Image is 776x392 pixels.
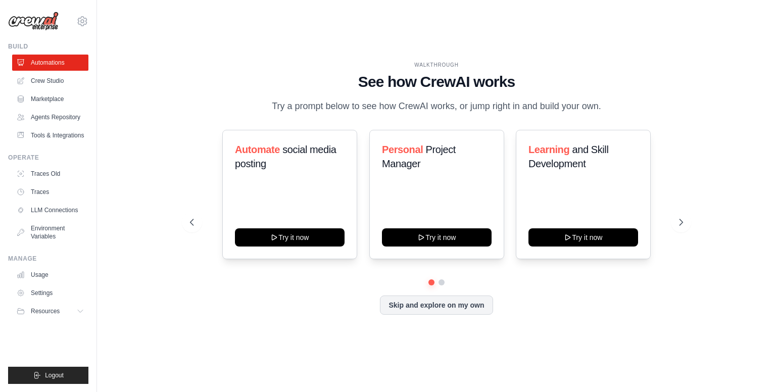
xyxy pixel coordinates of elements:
button: Try it now [235,228,345,247]
button: Try it now [382,228,492,247]
a: Settings [12,285,88,301]
a: Usage [12,267,88,283]
button: Resources [12,303,88,319]
span: Project Manager [382,144,456,169]
div: Manage [8,255,88,263]
a: Automations [12,55,88,71]
p: Try a prompt below to see how CrewAI works, or jump right in and build your own. [267,99,606,114]
div: Build [8,42,88,51]
a: Environment Variables [12,220,88,244]
span: Logout [45,371,64,379]
div: WALKTHROUGH [190,61,683,69]
span: Automate [235,144,280,155]
a: LLM Connections [12,202,88,218]
img: Logo [8,12,59,31]
span: Personal [382,144,423,155]
a: Traces Old [12,166,88,182]
a: Agents Repository [12,109,88,125]
span: Resources [31,307,60,315]
button: Try it now [528,228,638,247]
a: Crew Studio [12,73,88,89]
span: Learning [528,144,569,155]
a: Traces [12,184,88,200]
h1: See how CrewAI works [190,73,683,91]
button: Skip and explore on my own [380,296,493,315]
a: Marketplace [12,91,88,107]
a: Tools & Integrations [12,127,88,143]
button: Logout [8,367,88,384]
span: social media posting [235,144,336,169]
div: Operate [8,154,88,162]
